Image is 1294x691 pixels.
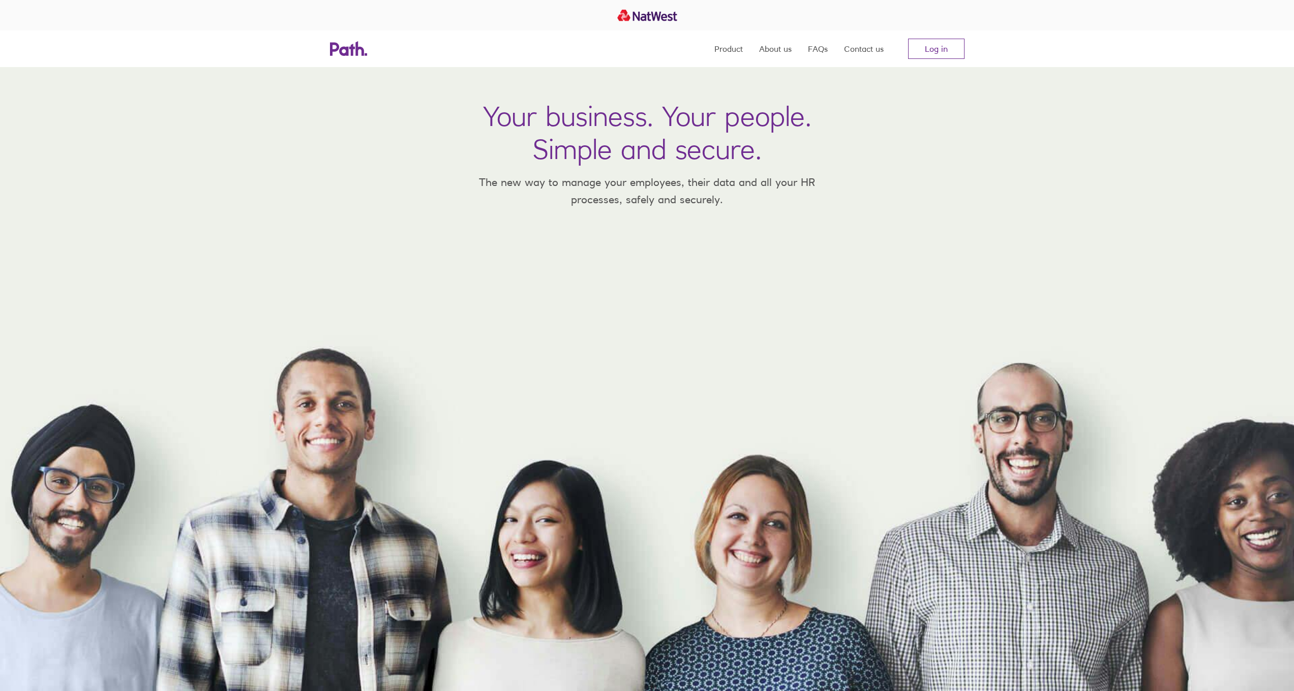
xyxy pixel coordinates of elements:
[464,174,830,208] p: The new way to manage your employees, their data and all your HR processes, safely and securely.
[759,30,792,67] a: About us
[714,30,743,67] a: Product
[844,30,884,67] a: Contact us
[483,100,811,166] h1: Your business. Your people. Simple and secure.
[908,39,965,59] a: Log in
[808,30,828,67] a: FAQs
